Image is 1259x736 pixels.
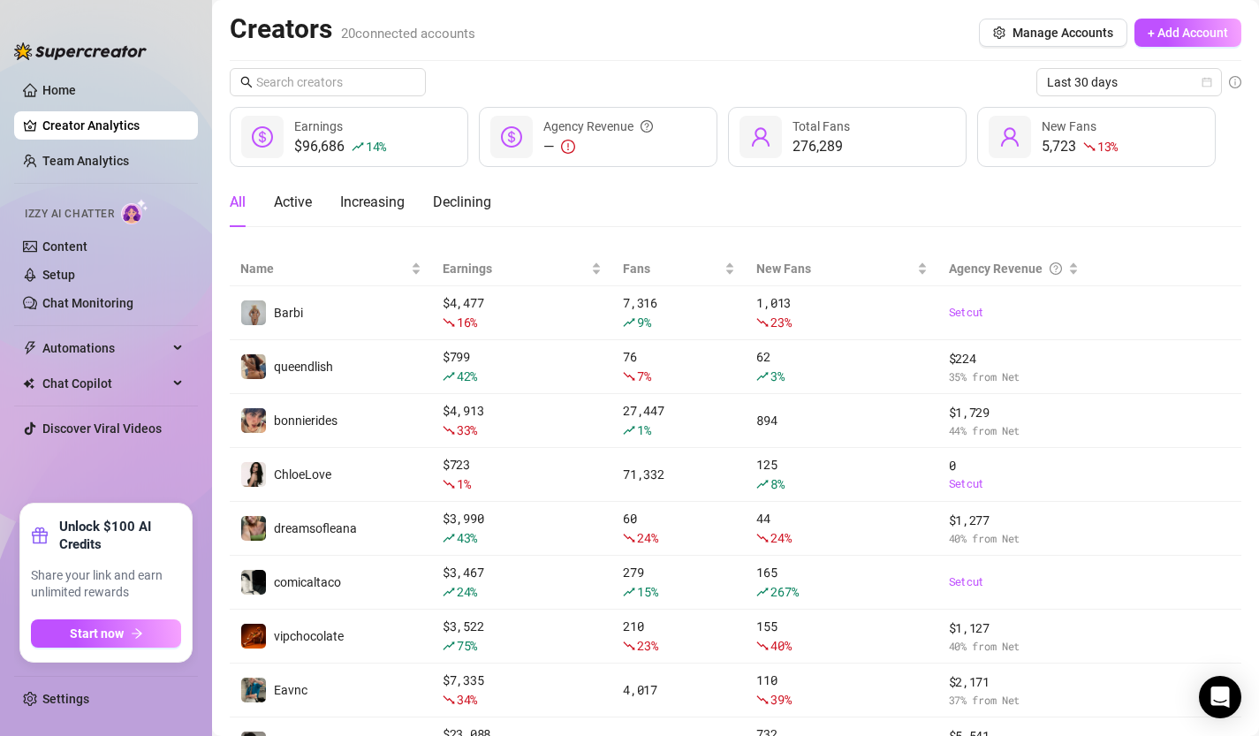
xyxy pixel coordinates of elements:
span: 24 % [770,529,791,546]
span: 44 % from Net [949,422,1080,439]
span: rise [756,586,769,598]
span: rise [623,424,635,436]
span: $ 2,171 [949,672,1080,692]
span: Fans [623,259,721,278]
span: Manage Accounts [1013,26,1113,40]
div: Increasing [340,192,405,213]
th: New Fans [746,252,937,286]
span: Eavnc [274,683,307,697]
span: Earnings [294,119,343,133]
img: Chat Copilot [23,377,34,390]
div: 60 [623,509,735,548]
span: 13 % [1097,138,1118,155]
div: 27,447 [623,401,735,440]
span: dreamsofleana [274,521,357,535]
span: fall [756,532,769,544]
img: bonnierides [241,408,266,433]
div: 1,013 [756,293,927,332]
span: 1 % [637,421,650,438]
span: 43 % [457,529,477,546]
strong: Unlock $100 AI Credits [59,518,181,553]
span: user [999,126,1020,148]
span: queendlish [274,360,333,374]
span: fall [1083,140,1096,153]
span: Last 30 days [1047,69,1211,95]
a: Chat Monitoring [42,296,133,310]
span: fall [756,316,769,329]
span: question-circle [641,117,653,136]
div: — [543,136,653,157]
input: Search creators [256,72,401,92]
span: setting [993,27,1005,39]
span: fall [443,316,455,329]
span: 14 % [366,138,386,155]
span: 9 % [637,314,650,330]
span: Name [240,259,407,278]
div: 62 [756,347,927,386]
th: Name [230,252,432,286]
span: Izzy AI Chatter [25,206,114,223]
span: fall [443,478,455,490]
span: 20 connected accounts [341,26,475,42]
span: 3 % [770,368,784,384]
span: New Fans [1042,119,1096,133]
a: Set cut [949,573,1080,591]
span: 34 % [457,691,477,708]
span: question-circle [1050,259,1062,278]
div: $ 7,335 [443,671,602,709]
div: $ 723 [443,455,602,494]
span: gift [31,527,49,544]
span: fall [443,424,455,436]
th: Earnings [432,252,612,286]
span: rise [443,370,455,383]
div: All [230,192,246,213]
span: dollar-circle [501,126,522,148]
div: Agency Revenue [543,117,653,136]
div: 0 [949,456,1080,493]
span: rise [623,586,635,598]
img: vipchocolate [241,624,266,649]
img: logo-BBDzfeDw.svg [14,42,147,60]
span: bonnierides [274,414,338,428]
div: 44 [756,509,927,548]
span: rise [756,478,769,490]
span: dollar-circle [252,126,273,148]
span: 15 % [637,583,657,600]
button: + Add Account [1134,19,1241,47]
img: queendlish [241,354,266,379]
button: Start nowarrow-right [31,619,181,648]
span: rise [443,532,455,544]
span: 267 % [770,583,798,600]
span: fall [756,694,769,706]
div: 210 [623,617,735,656]
img: dreamsofleana [241,516,266,541]
div: 125 [756,455,927,494]
div: 76 [623,347,735,386]
span: $ 1,127 [949,618,1080,638]
span: rise [443,586,455,598]
span: Start now [70,626,124,641]
div: $ 3,990 [443,509,602,548]
span: fall [623,532,635,544]
span: 35 % from Net [949,368,1080,385]
span: 16 % [457,314,477,330]
span: 23 % [770,314,791,330]
span: fall [623,640,635,652]
span: rise [623,316,635,329]
div: $ 3,522 [443,617,602,656]
span: rise [756,370,769,383]
span: 37 % from Net [949,692,1080,709]
a: Set cut [949,475,1080,493]
span: calendar [1202,77,1212,87]
span: rise [443,640,455,652]
a: Setup [42,268,75,282]
h2: Creators [230,12,475,46]
div: $ 4,477 [443,293,602,332]
th: Fans [612,252,746,286]
div: 5,723 [1042,136,1118,157]
span: + Add Account [1148,26,1228,40]
span: 40 % [770,637,791,654]
img: Barbi [241,300,266,325]
img: AI Chatter [121,199,148,224]
span: comicaltaco [274,575,341,589]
